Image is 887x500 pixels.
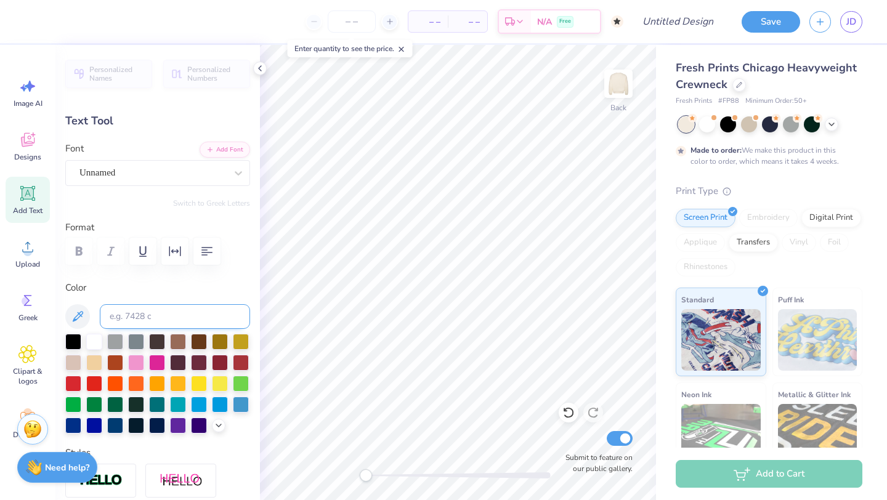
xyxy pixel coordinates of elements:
div: Screen Print [676,209,735,227]
img: Shadow [160,473,203,488]
span: Designs [14,152,41,162]
div: We make this product in this color to order, which means it takes 4 weeks. [691,145,842,167]
button: Personalized Numbers [163,60,250,88]
input: Untitled Design [633,9,723,34]
label: Submit to feature on our public gallery. [559,452,633,474]
img: Metallic & Glitter Ink [778,404,857,466]
span: Greek [18,313,38,323]
div: Accessibility label [360,469,372,482]
input: e.g. 7428 c [100,304,250,329]
span: – – [416,15,440,28]
span: Decorate [13,430,43,440]
label: Font [65,142,84,156]
button: Switch to Greek Letters [173,198,250,208]
span: N/A [537,15,552,28]
span: Free [559,17,571,26]
span: Metallic & Glitter Ink [778,388,851,401]
label: Format [65,220,250,235]
img: Standard [681,309,761,371]
span: Personalized Names [89,65,145,83]
span: Standard [681,293,714,306]
img: Back [606,71,631,96]
a: JD [840,11,862,33]
span: JD [846,15,856,29]
span: Puff Ink [778,293,804,306]
label: Styles [65,446,91,460]
img: Stroke [79,474,123,488]
div: Print Type [676,184,862,198]
div: Applique [676,233,725,252]
div: Rhinestones [676,258,735,276]
strong: Made to order: [691,145,742,155]
input: – – [328,10,376,33]
button: Add Font [200,142,250,158]
img: Neon Ink [681,404,761,466]
span: Fresh Prints [676,96,712,107]
label: Color [65,281,250,295]
div: Embroidery [739,209,798,227]
span: Add Text [13,206,43,216]
div: Text Tool [65,113,250,129]
span: Clipart & logos [7,366,48,386]
span: # FP88 [718,96,739,107]
span: Neon Ink [681,388,711,401]
div: Back [610,102,626,113]
span: Fresh Prints Chicago Heavyweight Crewneck [676,60,857,92]
span: Personalized Numbers [187,65,243,83]
div: Enter quantity to see the price. [288,40,413,57]
span: Image AI [14,99,43,108]
div: Digital Print [801,209,861,227]
strong: Need help? [45,462,89,474]
span: Minimum Order: 50 + [745,96,807,107]
div: Foil [820,233,849,252]
div: Transfers [729,233,778,252]
div: Vinyl [782,233,816,252]
span: – – [455,15,480,28]
img: Puff Ink [778,309,857,371]
span: Upload [15,259,40,269]
button: Save [742,11,800,33]
button: Personalized Names [65,60,152,88]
